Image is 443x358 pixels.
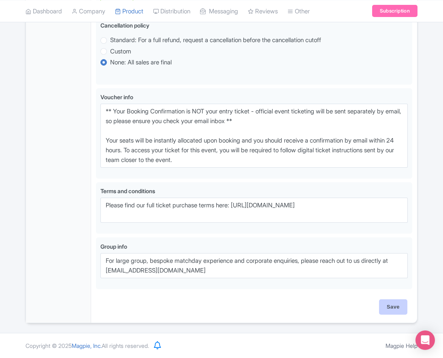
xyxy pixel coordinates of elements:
label: None: All sales are final [110,58,172,67]
div: Copyright © 2025 All rights reserved. [21,341,154,350]
span: Voucher info [100,94,133,100]
div: Open Intercom Messenger [415,330,435,350]
span: Magpie, Inc. [72,342,102,349]
textarea: For large group, bespoke matchday experience and corporate enquiries, please reach out to us dire... [100,253,408,278]
span: Terms and conditions [100,188,155,194]
textarea: Please find our full ticket purchase terms here: [URL][DOMAIN_NAME] [100,198,408,223]
span: Cancellation policy [100,22,149,29]
label: Standard: For a full refund, request a cancellation before the cancellation cutoff [110,36,321,45]
textarea: ** Your Booking Confirmation is NOT your ticket - official event ticketing will be sent separatel... [100,104,408,168]
span: Group info [100,243,127,250]
a: Magpie Help [385,342,417,349]
a: Subscription [372,5,417,17]
input: Save [379,299,407,315]
label: Custom [110,47,131,56]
